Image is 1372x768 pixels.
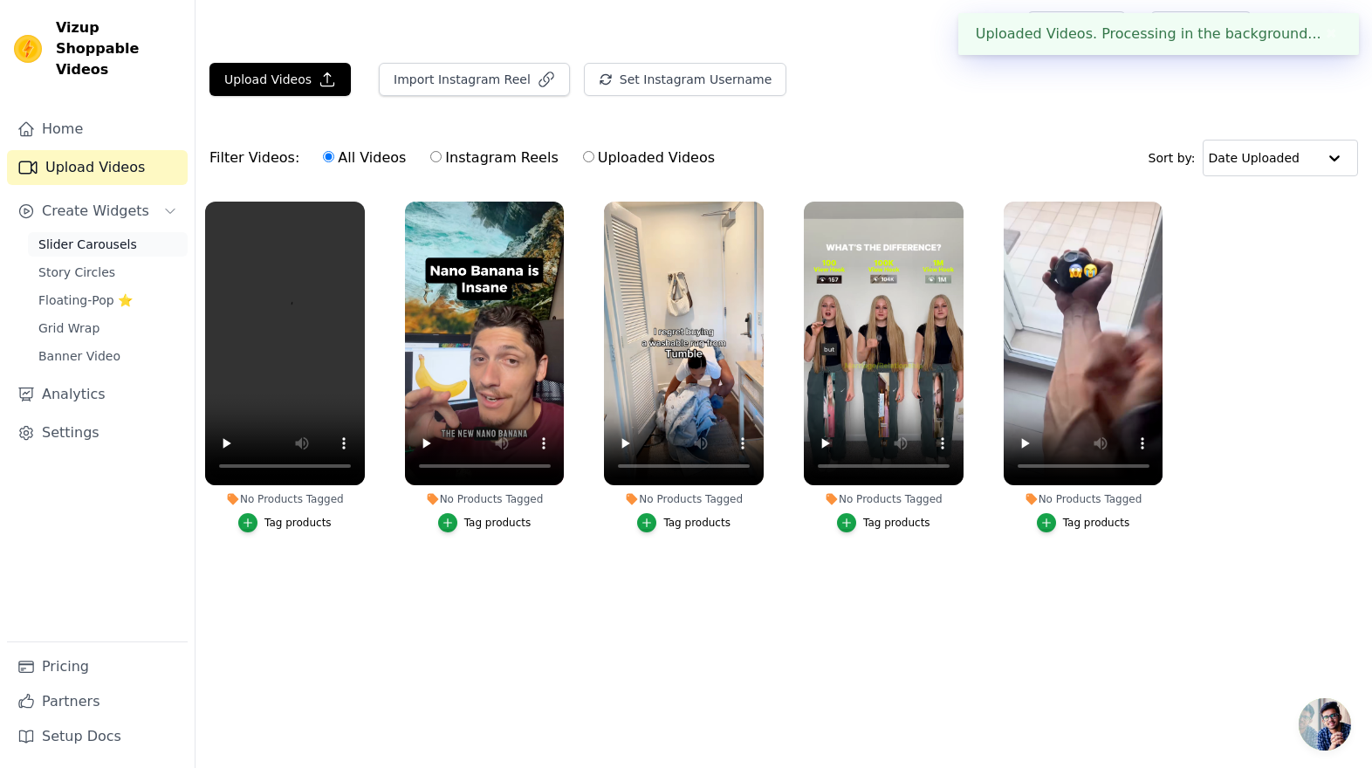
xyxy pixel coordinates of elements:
[1150,11,1251,45] a: Book Demo
[958,13,1359,55] div: Uploaded Videos. Processing in the background...
[28,288,188,312] a: Floating-Pop ⭐
[7,649,188,684] a: Pricing
[464,516,532,530] div: Tag products
[1299,698,1351,751] a: Open chat
[379,63,570,96] button: Import Instagram Reel
[584,63,786,96] button: Set Instagram Username
[1321,24,1341,45] button: Close
[837,513,930,532] button: Tag products
[28,344,188,368] a: Banner Video
[28,260,188,285] a: Story Circles
[582,147,716,169] label: Uploaded Videos
[7,684,188,719] a: Partners
[209,63,351,96] button: Upload Videos
[322,147,407,169] label: All Videos
[405,492,565,506] div: No Products Tagged
[38,319,99,337] span: Grid Wrap
[7,415,188,450] a: Settings
[1149,140,1359,176] div: Sort by:
[28,316,188,340] a: Grid Wrap
[1266,12,1359,44] button: S seyvona
[429,147,559,169] label: Instagram Reels
[663,516,731,530] div: Tag products
[583,151,594,162] input: Uploaded Videos
[1293,12,1359,44] p: seyvona
[238,513,332,532] button: Tag products
[38,264,115,281] span: Story Circles
[14,35,42,63] img: Vizup
[7,112,188,147] a: Home
[56,17,181,80] span: Vizup Shoppable Videos
[7,194,188,229] button: Create Widgets
[205,492,365,506] div: No Products Tagged
[863,516,930,530] div: Tag products
[637,513,731,532] button: Tag products
[1037,513,1130,532] button: Tag products
[1027,11,1126,45] a: Help Setup
[38,236,137,253] span: Slider Carousels
[28,232,188,257] a: Slider Carousels
[209,138,724,178] div: Filter Videos:
[7,719,188,754] a: Setup Docs
[1004,492,1163,506] div: No Products Tagged
[42,201,149,222] span: Create Widgets
[1063,516,1130,530] div: Tag products
[7,150,188,185] a: Upload Videos
[264,516,332,530] div: Tag products
[604,492,764,506] div: No Products Tagged
[38,291,133,309] span: Floating-Pop ⭐
[430,151,442,162] input: Instagram Reels
[323,151,334,162] input: All Videos
[7,377,188,412] a: Analytics
[804,492,964,506] div: No Products Tagged
[438,513,532,532] button: Tag products
[38,347,120,365] span: Banner Video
